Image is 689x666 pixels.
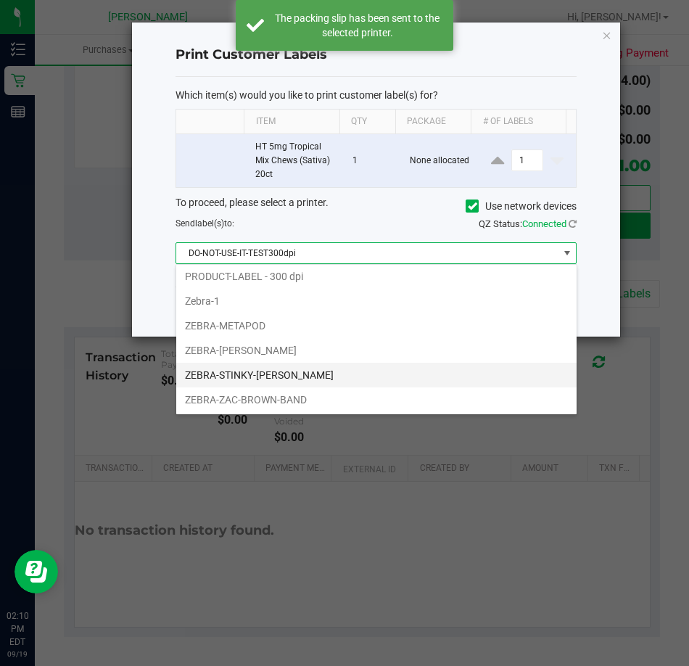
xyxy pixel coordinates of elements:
[339,110,395,134] th: Qty
[176,387,577,412] li: ZEBRA-ZAC-BROWN-BAND
[176,289,577,313] li: Zebra-1
[176,218,234,229] span: Send to:
[471,110,566,134] th: # of labels
[176,89,577,102] p: Which item(s) would you like to print customer label(s) for?
[176,46,577,65] h4: Print Customer Labels
[176,264,577,289] li: PRODUCT-LABEL - 300 dpi
[522,218,566,229] span: Connected
[247,134,344,188] td: HT 5mg Tropical Mix Chews (Sativa) 20ct
[466,199,577,214] label: Use network devices
[401,134,479,188] td: None allocated
[244,110,339,134] th: Item
[479,218,577,229] span: QZ Status:
[176,338,577,363] li: ZEBRA-[PERSON_NAME]
[176,363,577,387] li: ZEBRA-STINKY-[PERSON_NAME]
[344,134,401,188] td: 1
[195,218,224,229] span: label(s)
[176,313,577,338] li: ZEBRA-METAPOD
[165,195,588,217] div: To proceed, please select a printer.
[176,243,558,263] span: DO-NOT-USE-IT-TEST300dpi
[272,11,442,40] div: The packing slip has been sent to the selected printer.
[15,550,58,593] iframe: Resource center
[395,110,471,134] th: Package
